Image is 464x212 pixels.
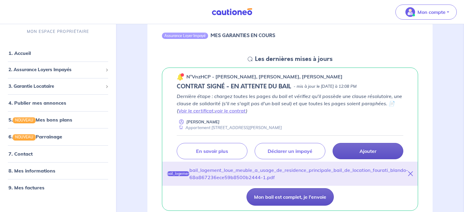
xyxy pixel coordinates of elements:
p: Dernière étape : chargez toutes les pages du bail et vérifiez qu'il possède une clause résolutoir... [177,93,403,114]
a: Déclarer un impayé [255,143,325,159]
div: 3. Garantie Locataire [2,80,114,92]
p: Ajouter [359,148,376,154]
p: Mon compte [417,8,446,16]
div: 8. Mes informations [2,164,114,176]
a: 4. Publier mes annonces [8,100,66,106]
a: 9. Mes factures [8,184,44,190]
div: Assurance Loyer Impayé [162,33,208,39]
a: 5.NOUVEAUMes bons plans [8,116,72,122]
img: 🔔 [177,73,184,81]
i: close-button-title [408,171,413,176]
a: Ajouter [333,143,403,159]
a: 7. Contact [8,150,33,157]
span: 3. Garantie Locataire [8,83,103,90]
div: 6.NOUVEAUParrainage [2,131,114,143]
div: bail_logement_loue_meuble_a_usage_de_residence_principale_bail_de_location_fourati_blando-68a8672... [189,166,408,181]
div: 4. Publier mes annonces [2,97,114,109]
a: En savoir plus [177,143,247,159]
div: 9. Mes factures [2,181,114,193]
div: state: CONTRACT-SIGNED, Context: NEW,CHOOSE-CERTIFICATE,COLOCATION,LESSOR-DOCUMENTS [177,83,403,90]
a: Voir le certificat [178,108,214,114]
p: [PERSON_NAME] [186,119,220,125]
img: Cautioneo [209,8,255,16]
h5: CONTRAT SIGNÉ - EN ATTENTE DU BAIL [177,83,291,90]
h6: MES GARANTIES EN COURS [211,33,275,38]
p: MON ESPACE PROPRIÉTAIRE [27,28,89,34]
a: 8. Mes informations [8,167,55,173]
p: En savoir plus [196,148,228,154]
div: bail_logement_loue_meuble_a_usage_de_residence_principale_bail_de_location_fourati_blando-68a8672... [167,171,189,176]
div: 5.NOUVEAUMes bons plans [2,113,114,125]
a: 6.NOUVEAUParrainage [8,134,62,140]
p: n°VnzHCP - [PERSON_NAME], [PERSON_NAME], [PERSON_NAME] [186,73,343,80]
p: Déclarer un impayé [268,148,312,154]
button: Mon bail est complet, je l'envoie [246,188,334,206]
p: - mis à jour le [DATE] à 12:08 PM [294,84,356,90]
span: 2. Assurance Loyers Impayés [8,66,103,73]
a: voir le contrat [214,108,246,114]
h5: Les dernières mises à jours [255,55,333,63]
div: 7. Contact [2,147,114,160]
img: illu_account_valid_menu.svg [405,7,415,17]
button: illu_account_valid_menu.svgMon compte [395,5,457,20]
div: 2. Assurance Loyers Impayés [2,64,114,75]
a: 1. Accueil [8,50,31,56]
div: Appartement [STREET_ADDRESS][PERSON_NAME] [177,125,282,131]
div: 1. Accueil [2,47,114,59]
